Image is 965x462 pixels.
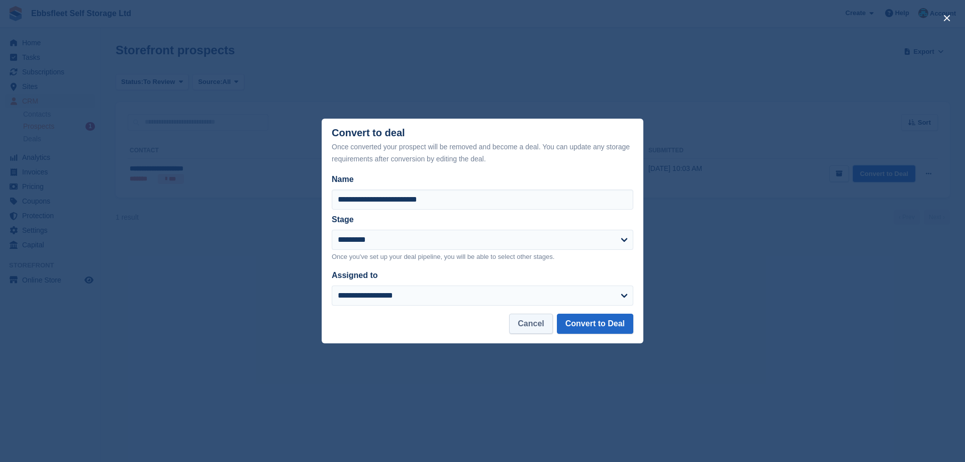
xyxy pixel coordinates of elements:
[332,141,633,165] div: Once converted your prospect will be removed and become a deal. You can update any storage requir...
[332,271,378,280] label: Assigned to
[332,173,633,186] label: Name
[332,127,633,165] div: Convert to deal
[557,314,633,334] button: Convert to Deal
[509,314,552,334] button: Cancel
[332,215,354,224] label: Stage
[332,252,633,262] p: Once you've set up your deal pipeline, you will be able to select other stages.
[939,10,955,26] button: close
